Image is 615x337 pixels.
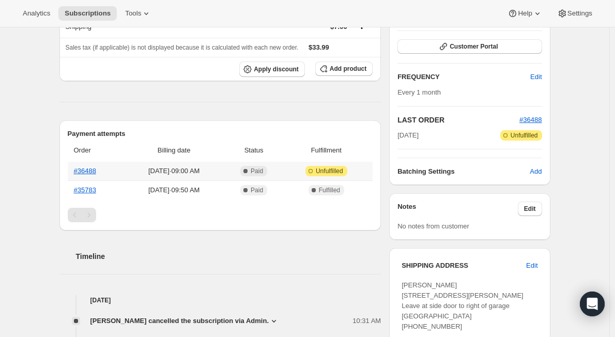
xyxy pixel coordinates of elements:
span: Fulfillment [286,145,366,156]
span: Paid [251,186,263,194]
span: [DATE] · 09:50 AM [127,185,222,195]
button: Edit [520,257,544,274]
h2: LAST ORDER [397,115,519,125]
span: No notes from customer [397,222,469,230]
h2: Timeline [76,251,381,262]
span: Customer Portal [450,42,498,51]
button: Apply discount [239,62,305,77]
span: Subscriptions [65,9,111,18]
h6: Batching Settings [397,166,530,177]
span: Settings [567,9,592,18]
a: #35783 [74,186,96,194]
span: Unfulfilled [316,167,343,175]
h2: Payment attempts [68,129,373,139]
button: Customer Portal [397,39,542,54]
button: Add [524,163,548,180]
button: Analytics [17,6,56,21]
button: Subscriptions [58,6,117,21]
th: Order [68,139,124,162]
button: Settings [551,6,598,21]
span: Analytics [23,9,50,18]
span: Billing date [127,145,222,156]
a: #36488 [74,167,96,175]
button: #36488 [519,115,542,125]
span: Status [228,145,280,156]
span: $33.99 [309,43,329,51]
span: Fulfilled [319,186,340,194]
span: $7.00 [330,23,347,30]
span: Sales tax (if applicable) is not displayed because it is calculated with each new order. [66,44,299,51]
span: Add [530,166,542,177]
span: Paid [251,167,263,175]
button: Edit [524,69,548,85]
span: Add product [330,65,366,73]
nav: Pagination [68,208,373,222]
span: Tools [125,9,141,18]
h3: Notes [397,202,518,216]
button: Help [501,6,548,21]
span: [DATE] · 09:00 AM [127,166,222,176]
span: [PERSON_NAME] cancelled the subscription via Admin. [90,316,269,326]
div: Open Intercom Messenger [580,292,605,316]
span: Edit [524,205,536,213]
span: Unfulfilled [511,131,538,140]
button: Add product [315,62,373,76]
span: Every 1 month [397,88,441,96]
h4: [DATE] [59,295,381,305]
span: Edit [526,261,537,271]
span: Apply discount [254,65,299,73]
button: Tools [119,6,158,21]
button: [PERSON_NAME] cancelled the subscription via Admin. [90,316,280,326]
span: [PERSON_NAME] [STREET_ADDRESS][PERSON_NAME] Leave at side door to right of garage [GEOGRAPHIC_DAT... [402,281,524,330]
a: #36488 [519,116,542,124]
span: Edit [530,72,542,82]
span: 10:31 AM [352,316,381,326]
h3: SHIPPING ADDRESS [402,261,526,271]
button: Edit [518,202,542,216]
h2: FREQUENCY [397,72,530,82]
span: Help [518,9,532,18]
span: [DATE] [397,130,419,141]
